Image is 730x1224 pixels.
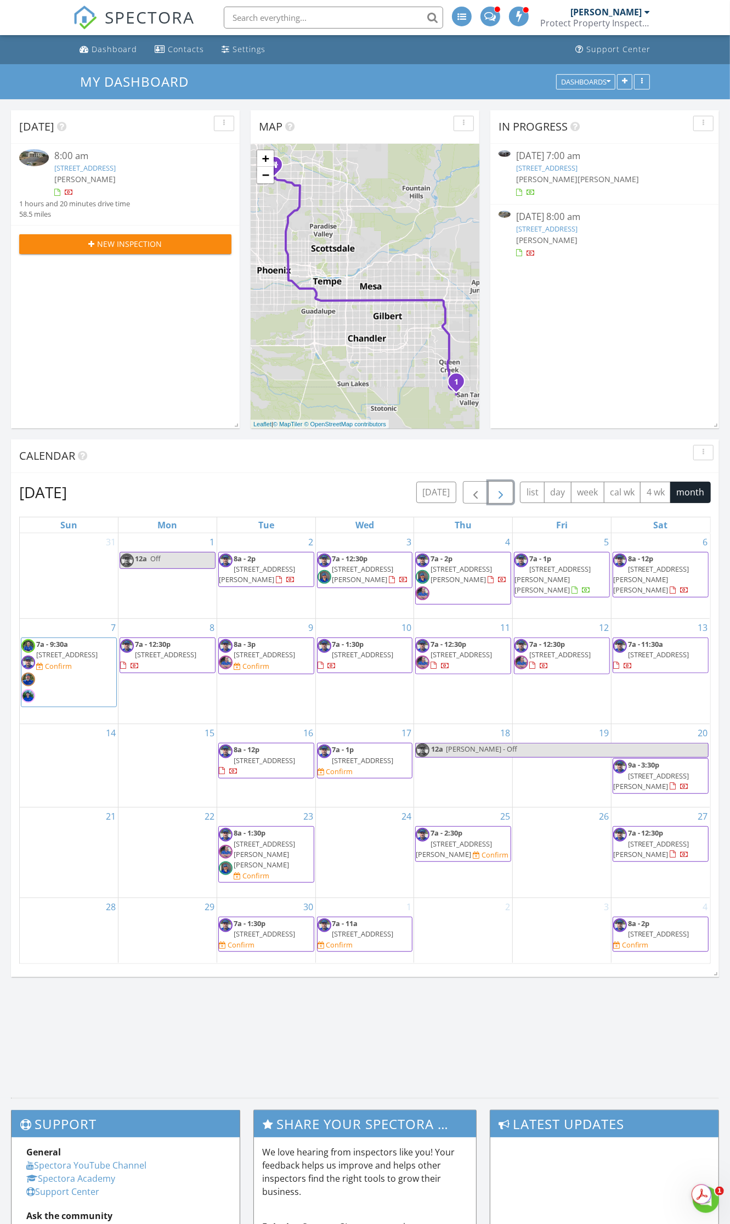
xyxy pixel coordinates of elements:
a: Thursday [452,517,474,533]
span: [STREET_ADDRESS][PERSON_NAME] [613,839,689,859]
a: Zoom out [257,167,274,183]
td: Go to August 31, 2025 [20,533,118,619]
td: Go to September 9, 2025 [217,619,315,724]
a: 7a - 12:30p [STREET_ADDRESS] [120,638,216,673]
img: 20250324_184036.jpg [514,656,528,669]
a: [STREET_ADDRESS] [516,224,578,234]
img: 9240020%2Fcover_photos%2FP8Gqai1pxEQx1Ax5uyTz%2Fsmall.jpg [19,149,49,166]
a: 7a - 12:30p [STREET_ADDRESS] [529,639,591,670]
td: Go to October 4, 2025 [611,898,710,963]
span: 9a - 3:30p [628,760,660,770]
span: 7a - 12:30p [135,639,171,649]
a: 7a - 12:30p [STREET_ADDRESS] [431,639,492,670]
td: Go to September 2, 2025 [217,533,315,619]
a: Confirm [234,871,269,881]
a: 7a - 12:30p [STREET_ADDRESS][PERSON_NAME] [613,828,689,859]
img: img_4664.jpeg [318,639,331,653]
a: Go to September 9, 2025 [306,619,315,636]
td: Go to September 5, 2025 [513,533,612,619]
a: Go to September 4, 2025 [503,533,512,551]
span: [STREET_ADDRESS][PERSON_NAME] [416,839,492,859]
a: Confirm [36,661,72,672]
span: [PERSON_NAME] [578,174,639,184]
span: New Inspection [98,238,162,250]
div: 8:00 am [54,149,213,163]
span: [PERSON_NAME] [54,174,116,184]
span: [STREET_ADDRESS] [234,929,295,939]
td: Go to September 11, 2025 [414,619,513,724]
img: 9228490%2Fcover_photos%2FmpA5cInVpQStlJYPou1C%2Fsmall.jpg [499,150,511,157]
a: Dashboard [75,40,142,60]
img: img_4664.jpeg [120,639,134,653]
span: [PERSON_NAME] - Off [446,744,517,754]
a: 8a - 12p [STREET_ADDRESS] [219,744,295,775]
a: 7a - 2:30p [STREET_ADDRESS][PERSON_NAME] [416,828,492,859]
span: In Progress [499,119,568,134]
span: [STREET_ADDRESS][PERSON_NAME] [613,771,689,791]
a: Go to October 4, 2025 [700,898,710,916]
a: Go to October 2, 2025 [503,898,512,916]
a: © MapTiler [273,421,303,427]
a: Confirm [219,940,254,950]
a: 8a - 3p [STREET_ADDRESS] Confirm [218,638,314,674]
span: 8a - 2p [628,918,650,928]
a: [STREET_ADDRESS] [54,163,116,173]
div: Confirm [242,871,269,880]
span: Map [259,119,282,134]
span: [STREET_ADDRESS][PERSON_NAME] [219,564,295,584]
div: 58.5 miles [19,209,130,219]
button: Previous month [463,481,489,504]
a: 7a - 1:30p [STREET_ADDRESS] [318,639,394,670]
a: 7a - 11a [STREET_ADDRESS] Confirm [317,917,413,952]
a: Contacts [150,40,208,60]
div: Confirm [45,662,72,670]
a: Monday [156,517,180,533]
img: img_3740.jpg [21,673,35,686]
span: [DATE] [19,119,54,134]
a: Go to September 26, 2025 [597,808,611,825]
img: 9240020%2Fcover_photos%2FP8Gqai1pxEQx1Ax5uyTz%2Fsmall.jpg [499,211,511,217]
span: [STREET_ADDRESS] [234,755,295,765]
a: Go to September 2, 2025 [306,533,315,551]
input: Search everything... [224,7,443,29]
a: © OpenStreetMap contributors [304,421,386,427]
span: [STREET_ADDRESS] [332,650,394,659]
td: Go to September 19, 2025 [513,724,612,808]
div: [DATE] 8:00 am [516,210,693,224]
a: 7a - 12:30p [STREET_ADDRESS] [120,639,196,670]
span: 7a - 12:30p [332,554,368,563]
div: Dashboards [561,78,610,86]
a: 8a - 2p [STREET_ADDRESS][PERSON_NAME] [218,552,314,588]
td: Go to September 21, 2025 [20,808,118,898]
a: Go to September 30, 2025 [301,898,315,916]
button: Dashboards [556,74,615,89]
a: Go to October 1, 2025 [404,898,414,916]
a: 7a - 12:30p [STREET_ADDRESS][PERSON_NAME] [613,826,709,862]
h3: Support [12,1110,240,1137]
button: New Inspection [19,234,231,254]
span: [PERSON_NAME] [516,174,578,184]
td: Go to September 15, 2025 [118,724,217,808]
div: [DATE] 7:00 am [516,149,693,163]
a: Go to September 24, 2025 [399,808,414,825]
a: My Dashboard [80,72,198,91]
a: 8a - 1:30p [STREET_ADDRESS][PERSON_NAME][PERSON_NAME] Confirm [218,826,314,883]
a: Go to September 18, 2025 [498,724,512,742]
img: img_4664.jpeg [219,828,233,842]
span: 12a [431,743,444,757]
span: [PERSON_NAME] [516,235,578,245]
img: img_4664.jpeg [416,639,429,653]
div: 131 E Danbury Rd. , Phoenix AZ 85022 [274,165,281,171]
a: Go to September 1, 2025 [207,533,217,551]
button: cal wk [604,482,641,503]
a: Go to October 3, 2025 [602,898,611,916]
img: img_4664.jpeg [613,554,627,567]
a: Go to September 8, 2025 [207,619,217,636]
a: Go to September 19, 2025 [597,724,611,742]
a: Wednesday [353,517,376,533]
div: Confirm [326,767,353,776]
img: img_4664.jpeg [219,918,233,932]
td: Go to October 1, 2025 [315,898,414,963]
td: Go to September 10, 2025 [315,619,414,724]
a: Go to September 10, 2025 [399,619,414,636]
